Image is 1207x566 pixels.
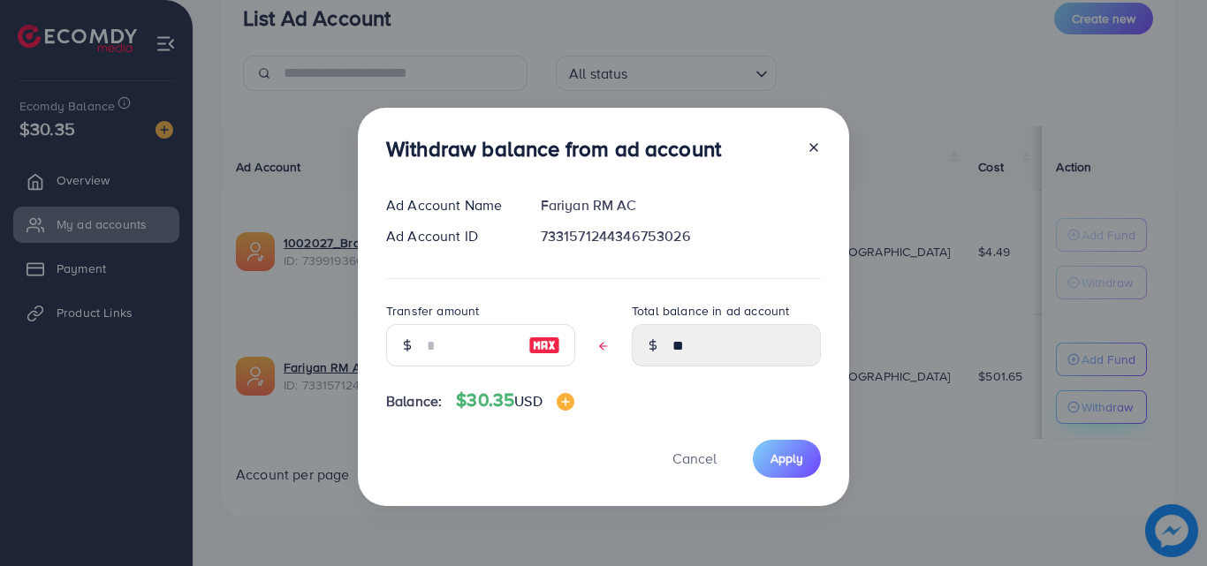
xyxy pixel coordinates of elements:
[386,136,721,162] h3: Withdraw balance from ad account
[372,195,527,215] div: Ad Account Name
[771,449,803,467] span: Apply
[557,393,574,411] img: image
[514,391,542,411] span: USD
[672,449,717,468] span: Cancel
[386,302,479,320] label: Transfer amount
[527,226,835,246] div: 7331571244346753026
[456,389,573,411] h4: $30.35
[372,226,527,246] div: Ad Account ID
[527,195,835,215] div: Fariyan RM AC
[753,440,821,478] button: Apply
[386,391,442,411] span: Balance:
[528,335,560,356] img: image
[650,440,739,478] button: Cancel
[632,302,789,320] label: Total balance in ad account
